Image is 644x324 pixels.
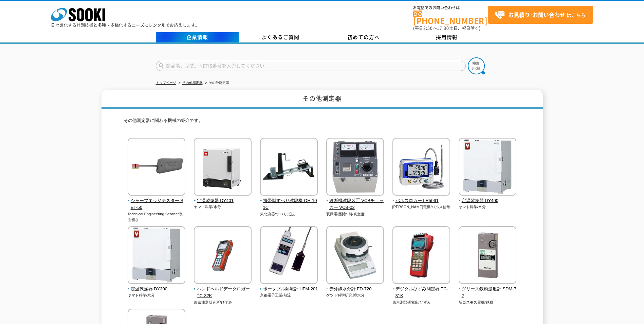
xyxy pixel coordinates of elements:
span: 赤外線水分計 FD-720 [326,286,384,293]
a: その他測定器 [182,81,203,85]
a: 企業情報 [156,32,239,42]
p: 日々進化する計測技術と多種・多様化するニーズにレンタルでお応えします。 [51,23,200,27]
p: Technical Engineering Service/表面粗さ [128,211,186,222]
span: シャープエッジテスター SET-50 [128,197,186,212]
img: 定温乾燥器 DY300 [128,226,185,286]
span: ポータブル熱流計 HFM-201 [260,286,318,293]
img: 定温乾燥器 DY401 [194,138,252,197]
p: ケツト科学研究所/水分 [326,292,384,298]
p: 東北測器/すべり抵抗 [260,211,318,217]
a: 携帯型すべり試験機 OH-101C [260,191,318,211]
h1: その他測定器 [102,90,543,109]
a: パルスロガー LR5061 [392,191,450,204]
span: 携帯型すべり試験機 OH-101C [260,197,318,212]
img: btn_search.png [468,57,485,74]
input: 商品名、型式、NETIS番号を入力してください [156,61,466,71]
strong: お見積り･お問い合わせ [508,11,565,19]
a: トップページ [156,81,176,85]
p: 双興電機製作所/真空度 [326,211,384,217]
span: パルスロガー LR5061 [392,197,450,204]
span: 8:50 [423,25,433,31]
a: グリース鉄粉濃度計 SDM-72 [459,279,517,300]
a: よくあるご質問 [239,32,322,42]
img: 遮断機試験装置 VCBチェッカー VCB-02 [326,138,384,197]
span: 遮断機試験装置 VCBチェッカー VCB-02 [326,197,384,212]
p: ヤマト科学/水分 [128,292,186,298]
span: 定温乾燥器 DY401 [194,197,252,204]
a: デジタルひずみ測定器 TC-31K [392,279,450,300]
a: 採用情報 [405,32,489,42]
a: お見積り･お問い合わせはこちら [488,6,593,24]
img: 定温乾燥器 DY400 [459,138,516,197]
p: その他測定器に関わる機械の紹介です。 [124,117,521,128]
span: 定温乾燥器 DY300 [128,286,186,293]
img: 携帯型すべり試験機 OH-101C [260,138,318,197]
span: ハンドヘルドデータロガー TC-32K [194,286,252,300]
img: パルスロガー LR5061 [392,138,450,197]
a: 遮断機試験装置 VCBチェッカー VCB-02 [326,191,384,211]
a: ポータブル熱流計 HFM-201 [260,279,318,293]
a: 定温乾燥器 DY400 [459,191,517,204]
img: デジタルひずみ測定器 TC-31K [392,226,450,286]
span: 17:30 [437,25,449,31]
span: 定温乾燥器 DY400 [459,197,517,204]
img: 赤外線水分計 FD-720 [326,226,384,286]
p: 東京測器研究所/ひずみ [392,300,450,305]
a: 赤外線水分計 FD-720 [326,279,384,293]
img: シャープエッジテスター SET-50 [128,138,185,197]
a: ハンドヘルドデータロガー TC-32K [194,279,252,300]
a: シャープエッジテスター SET-50 [128,191,186,211]
span: 初めての方へ [347,33,380,41]
a: 定温乾燥器 DY401 [194,191,252,204]
span: デジタルひずみ測定器 TC-31K [392,286,450,300]
span: お電話でのお問い合わせは [413,6,488,10]
span: はこちら [495,10,586,20]
li: その他測定器 [204,79,229,87]
span: グリース鉄粉濃度計 SDM-72 [459,286,517,300]
p: [PERSON_NAME]電機/パルス信号 [392,204,450,210]
img: ポータブル熱流計 HFM-201 [260,226,318,286]
span: (平日 ～ 土日、祝日除く) [413,25,480,31]
p: 東京測器研究所/ひずみ [194,300,252,305]
p: 京都電子工業/熱流 [260,292,318,298]
img: グリース鉄粉濃度計 SDM-72 [459,226,516,286]
a: 初めての方へ [322,32,405,42]
p: 新コスモス電機/鉄粉 [459,300,517,305]
img: ハンドヘルドデータロガー TC-32K [194,226,252,286]
a: 定温乾燥器 DY300 [128,279,186,293]
a: [PHONE_NUMBER] [413,11,488,24]
p: ヤマト科学/水分 [459,204,517,210]
p: ヤマト科学/水分 [194,204,252,210]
